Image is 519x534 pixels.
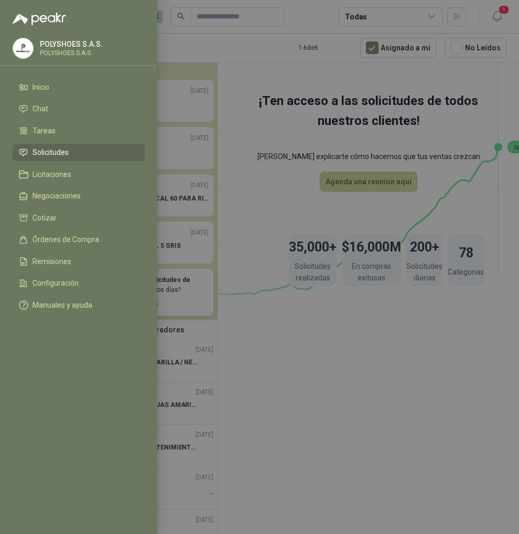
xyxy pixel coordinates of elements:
span: Tareas [33,127,56,135]
a: Chat [13,100,145,118]
span: Licitaciones [33,170,71,179]
span: Configuración [33,279,79,287]
span: Negociaciones [33,192,81,200]
a: Tareas [13,122,145,140]
span: Órdenes de Compra [33,235,99,244]
span: Remisiones [33,257,71,266]
a: Negociaciones [13,187,145,205]
span: Manuales y ayuda [33,301,92,309]
span: Chat [33,104,48,113]
a: Órdenes de Compra [13,231,145,249]
span: Cotizar [33,214,57,222]
img: Logo peakr [13,13,66,25]
span: Inicio [33,83,49,91]
a: Manuales y ayuda [13,296,145,314]
p: POLYSHOES S.A.S. [40,40,105,48]
a: Solicitudes [13,144,145,162]
a: Cotizar [13,209,145,227]
p: POLYSHOES S.A.S. [40,50,105,56]
a: Inicio [13,78,145,96]
span: Solicitudes [33,148,69,156]
img: Company Logo [13,38,33,58]
a: Licitaciones [13,165,145,183]
a: Remisiones [13,253,145,270]
a: Configuración [13,275,145,292]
